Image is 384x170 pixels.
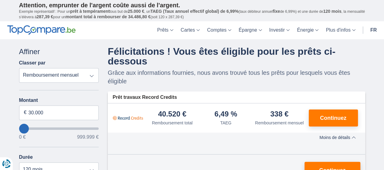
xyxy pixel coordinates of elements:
label: Montant [19,98,99,103]
a: Énergie [293,21,322,39]
p: Attention, emprunter de l'argent coûte aussi de l'argent. [19,2,365,9]
a: Plus d'infos [322,21,359,39]
span: 0 € [19,135,26,140]
span: 287,39 € [37,14,53,19]
span: Continuez [320,115,346,121]
label: Durée [19,154,33,160]
div: 338 € [270,110,288,119]
a: Investir [266,21,294,39]
h4: Félicitations ! Vous êtes éligible pour les prêts ci-dessous [108,47,365,66]
a: Comptes [203,21,235,39]
div: Remboursement mensuel [255,120,304,126]
span: Prêt travaux Record Credits [113,94,177,101]
span: Moins de détails [319,135,355,140]
a: Épargne [235,21,266,39]
img: TopCompare [7,25,76,35]
div: TAEG [220,120,231,126]
label: Classer par [19,60,46,66]
a: fr [367,21,380,39]
button: Moins de détails [315,135,360,140]
p: Grâce aux informations fournies, nous avons trouvé tous les prêts pour lesquels vous êtes éligible [108,68,365,85]
p: Exemple représentatif : Pour un tous but de , un (taux débiteur annuel de 6,99%) et une durée de ... [19,9,365,20]
span: 25.000 € [128,9,144,14]
span: prêt à tempérament [70,9,110,14]
input: wantToBorrow [19,127,99,130]
span: montant total à rembourser de 34.486,80 € [66,14,151,19]
span: TAEG (Taux annuel effectif global) de 6,99% [150,9,238,14]
span: 120 mois [323,9,342,14]
span: 999.999 € [77,135,99,140]
span: fixe [273,9,280,14]
div: Affiner [19,47,99,57]
div: Remboursement total [152,120,192,126]
button: Continuez [309,109,358,127]
a: Cartes [177,21,203,39]
img: pret personnel Record Credits [113,110,143,126]
div: 6,49 % [214,110,237,119]
a: Prêts [154,21,177,39]
div: 40.520 € [158,110,186,119]
span: € [24,109,27,116]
